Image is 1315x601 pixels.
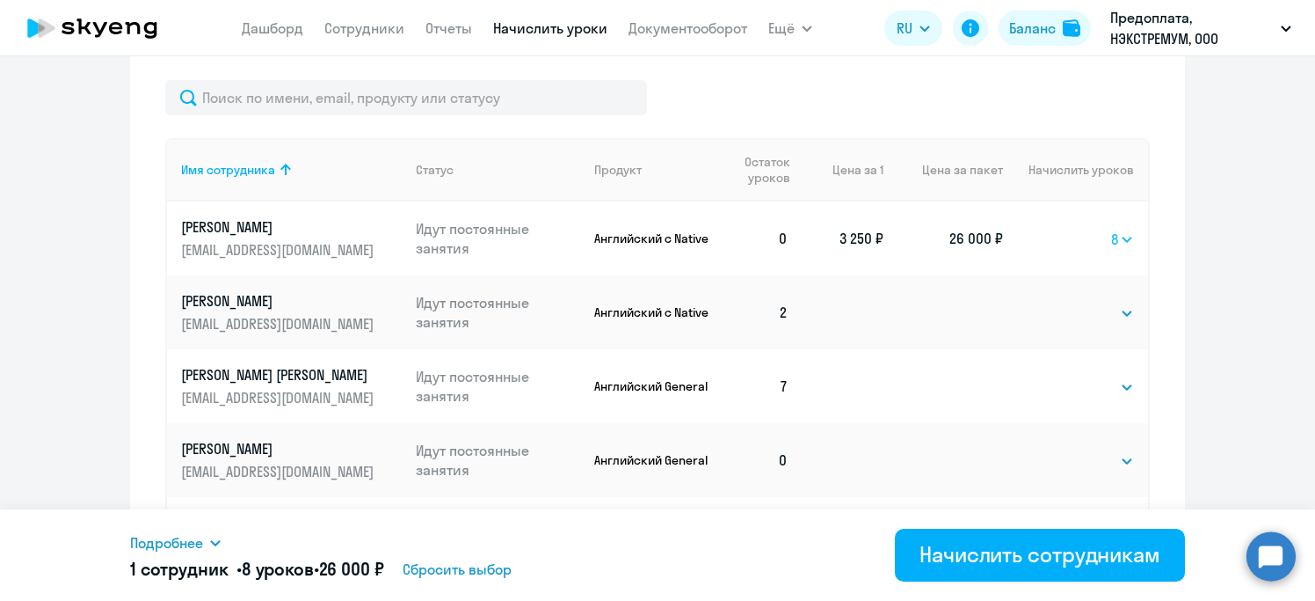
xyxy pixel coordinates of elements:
[416,219,581,258] p: Идут постоянные занятия
[130,532,203,553] span: Подробнее
[999,11,1091,46] button: Балансbalance
[181,217,378,237] p: [PERSON_NAME]
[594,162,642,178] div: Продукт
[181,217,402,260] a: [PERSON_NAME][EMAIL_ADDRESS][DOMAIN_NAME]
[1003,138,1148,202] th: Начислить уроков
[919,540,1160,568] div: Начислить сотрудникам
[883,138,1003,202] th: Цена за пакет
[713,202,803,275] td: 0
[319,558,384,580] span: 26 000 ₽
[713,275,803,349] td: 2
[883,202,1003,275] td: 26 000 ₽
[416,441,581,480] p: Идут постоянные занятия
[403,559,512,580] span: Сбросить выбор
[713,497,803,571] td: 11
[803,202,883,275] td: 3 250 ₽
[242,19,303,37] a: Дашборд
[181,365,402,407] a: [PERSON_NAME] [PERSON_NAME][EMAIL_ADDRESS][DOMAIN_NAME]
[181,462,378,481] p: [EMAIL_ADDRESS][DOMAIN_NAME]
[242,558,314,580] span: 8 уроков
[425,19,472,37] a: Отчеты
[895,529,1185,582] button: Начислить сотрудникам
[884,11,942,46] button: RU
[181,439,378,458] p: [PERSON_NAME]
[324,19,404,37] a: Сотрудники
[181,388,378,407] p: [EMAIL_ADDRESS][DOMAIN_NAME]
[181,162,402,178] div: Имя сотрудника
[1101,7,1300,49] button: Предоплата, НЭКСТРЕМУМ, ООО
[130,557,383,582] h5: 1 сотрудник • •
[594,231,713,246] p: Английский с Native
[768,11,812,46] button: Ещё
[628,19,747,37] a: Документооборот
[181,439,402,481] a: [PERSON_NAME][EMAIL_ADDRESS][DOMAIN_NAME]
[165,80,647,115] input: Поиск по имени, email, продукту или статусу
[181,162,275,178] div: Имя сотрудника
[181,314,378,333] p: [EMAIL_ADDRESS][DOMAIN_NAME]
[1110,7,1274,49] p: Предоплата, НЭКСТРЕМУМ, ООО
[1009,18,1056,39] div: Баланс
[594,452,713,468] p: Английский General
[181,291,378,311] p: [PERSON_NAME]
[493,19,607,37] a: Начислить уроки
[713,349,803,423] td: 7
[181,240,378,260] p: [EMAIL_ADDRESS][DOMAIN_NAME]
[594,304,713,320] p: Английский с Native
[416,293,581,332] p: Идут постоянные занятия
[713,423,803,497] td: 0
[727,154,803,186] div: Остаток уроков
[416,367,581,406] p: Идут постоянные занятия
[727,154,789,186] span: Остаток уроков
[416,162,454,178] div: Статус
[594,378,713,394] p: Английский General
[803,138,883,202] th: Цена за 1
[768,18,795,39] span: Ещё
[181,291,402,333] a: [PERSON_NAME][EMAIL_ADDRESS][DOMAIN_NAME]
[897,18,912,39] span: RU
[416,162,581,178] div: Статус
[1063,19,1080,37] img: balance
[594,162,713,178] div: Продукт
[181,365,378,385] p: [PERSON_NAME] [PERSON_NAME]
